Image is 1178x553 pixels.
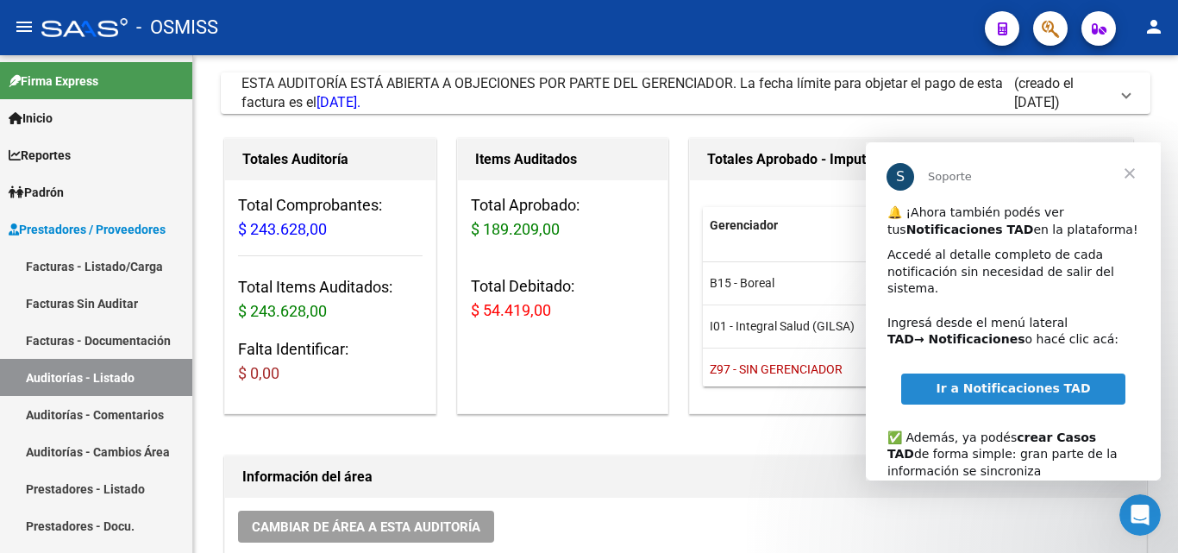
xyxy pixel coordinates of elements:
span: Reportes [9,146,71,165]
button: Cambiar de área a esta auditoría [238,511,494,543]
span: Cambiar de área a esta auditoría [252,519,480,535]
span: $ 54.419,00 [471,301,551,319]
h1: Items Auditados [475,146,651,173]
span: Prestadores / Proveedores [9,220,166,239]
h3: Total Aprobado: [471,193,655,242]
span: Gerenciador [710,218,778,232]
h1: Totales Auditoría [242,146,418,173]
datatable-header-cell: Gerenciador [703,207,994,244]
div: ✅ Además, ya podés de forma simple: gran parte de la información se sincroniza automáticamente y ... [22,270,273,388]
span: $ 243.628,00 [238,220,327,238]
h1: Totales Aprobado - Imputado x Gerenciador [707,146,1115,173]
iframe: Intercom live chat [1119,494,1161,536]
mat-expansion-panel-header: ESTA AUDITORÍA ESTÁ ABIERTA A OBJECIONES POR PARTE DEL GERENCIADOR. La fecha límite para objetar ... [221,72,1150,114]
span: [DATE]. [316,94,360,110]
h3: Falta Identificar: [238,337,423,386]
span: $ 189.209,00 [471,220,560,238]
h3: Total Items Auditados: [238,275,423,324]
span: Inicio [9,109,53,128]
span: Firma Express [9,72,98,91]
span: (creado el [DATE]) [1014,74,1109,112]
h3: Total Comprobantes: [238,193,423,242]
span: I01 - Integral Salud (GILSA) [710,319,855,333]
mat-icon: menu [14,16,34,37]
span: Padrón [9,183,64,202]
iframe: Intercom live chat mensaje [866,142,1161,481]
span: $ 0,00 [238,364,279,382]
h3: Total Debitado: [471,274,655,323]
h1: Información del área [242,463,1129,491]
span: - OSMISS [136,9,218,47]
span: $ 243.628,00 [238,302,327,320]
mat-icon: person [1144,16,1164,37]
span: ESTA AUDITORÍA ESTÁ ABIERTA A OBJECIONES POR PARTE DEL GERENCIADOR. La fecha límite para objetar ... [241,75,1003,110]
span: Z97 - SIN GERENCIADOR [710,362,843,376]
span: B15 - Boreal [710,276,774,290]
